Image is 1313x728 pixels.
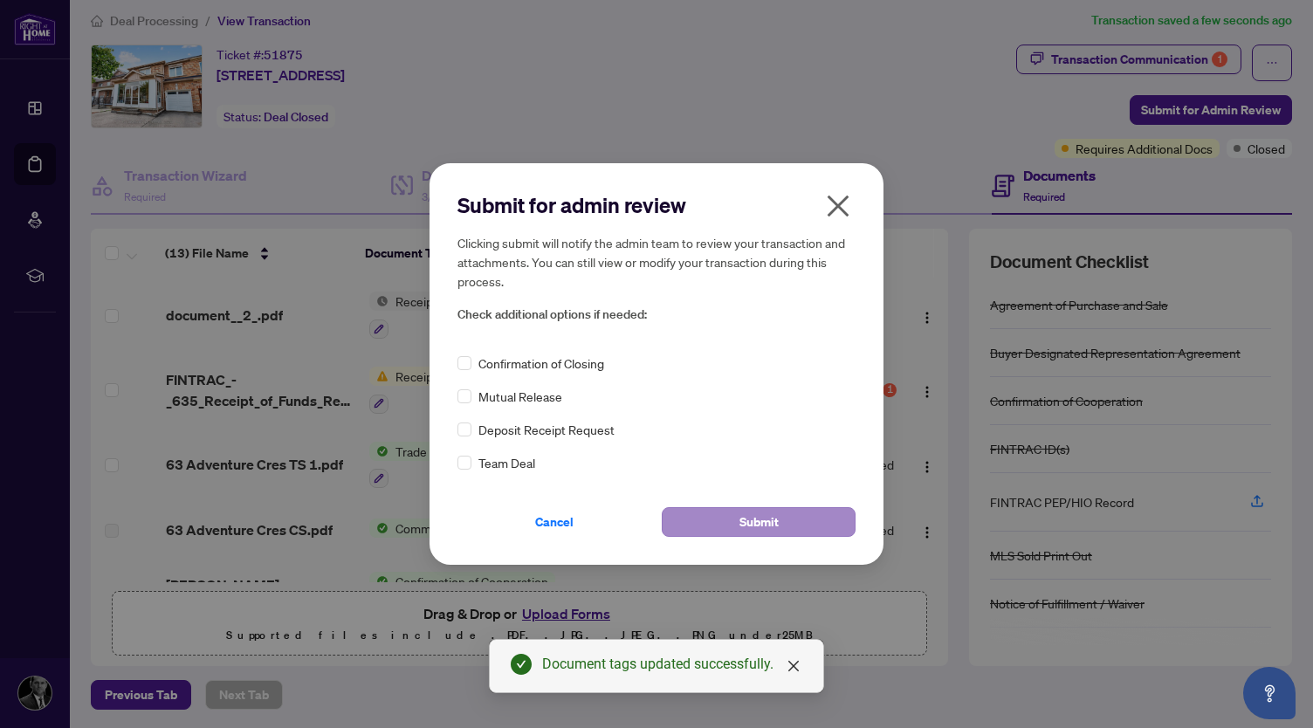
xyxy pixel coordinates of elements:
[478,420,615,439] span: Deposit Receipt Request
[535,508,574,536] span: Cancel
[787,659,801,673] span: close
[662,507,856,537] button: Submit
[824,192,852,220] span: close
[457,507,651,537] button: Cancel
[478,453,535,472] span: Team Deal
[478,354,604,373] span: Confirmation of Closing
[478,387,562,406] span: Mutual Release
[457,305,856,325] span: Check additional options if needed:
[542,654,802,675] div: Document tags updated successfully.
[511,654,532,675] span: check-circle
[457,191,856,219] h2: Submit for admin review
[457,233,856,291] h5: Clicking submit will notify the admin team to review your transaction and attachments. You can st...
[1243,667,1296,719] button: Open asap
[739,508,779,536] span: Submit
[784,656,803,676] a: Close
